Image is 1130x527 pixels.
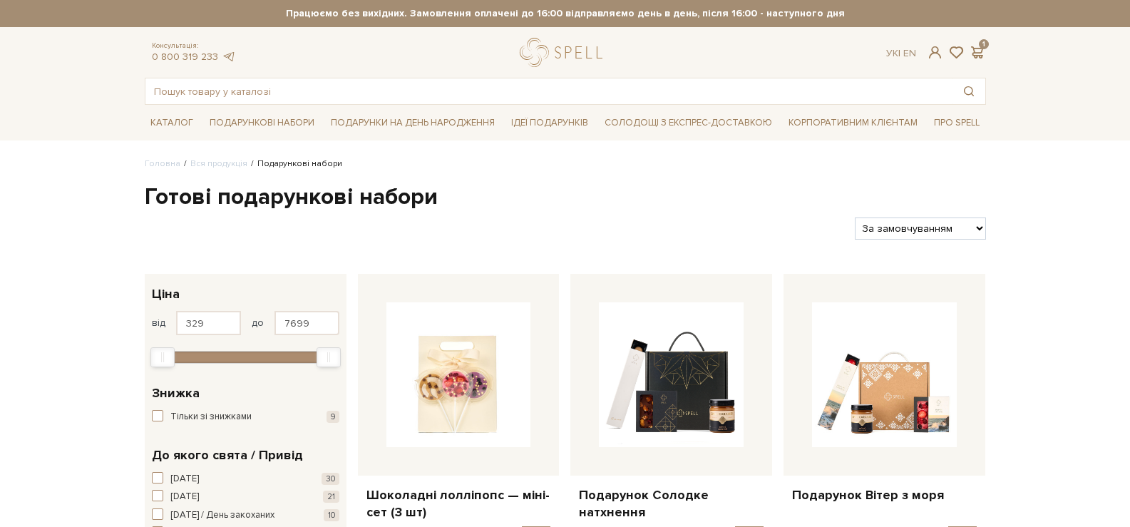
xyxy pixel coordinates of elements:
span: [DATE] / День закоханих [170,508,274,523]
strong: Працюємо без вихідних. Замовлення оплачені до 16:00 відправляємо день в день, після 16:00 - насту... [145,7,986,20]
a: Головна [145,158,180,169]
a: Про Spell [928,112,985,134]
a: telegram [222,51,236,63]
a: Шоколадні лолліпопс — міні-сет (3 шт) [366,487,551,521]
span: Ціна [152,285,180,304]
a: Ідеї подарунків [505,112,594,134]
a: Подарунок Солодке натхнення [579,487,764,521]
span: від [152,317,165,329]
span: 10 [324,509,339,521]
a: Солодощі з експрес-доставкою [599,111,778,135]
a: En [903,47,916,59]
input: Ціна [176,311,241,335]
input: Пошук товару у каталозі [145,78,952,104]
button: Тільки зі знижками 9 [152,410,339,424]
span: 21 [323,491,339,503]
span: Тільки зі знижками [170,410,252,424]
div: Max [317,347,341,367]
input: Ціна [274,311,339,335]
span: [DATE] [170,490,199,504]
span: 30 [322,473,339,485]
a: Подарунок Вітер з моря [792,487,977,503]
a: Вся продукція [190,158,247,169]
a: Подарунки на День народження [325,112,500,134]
span: до [252,317,264,329]
li: Подарункові набори [247,158,342,170]
div: Min [150,347,175,367]
div: Ук [886,47,916,60]
button: [DATE] 30 [152,472,339,486]
span: Знижка [152,384,200,403]
button: Пошук товару у каталозі [952,78,985,104]
span: Консультація: [152,41,236,51]
a: logo [520,38,609,67]
button: [DATE] / День закоханих 10 [152,508,339,523]
a: 0 800 319 233 [152,51,218,63]
span: | [898,47,900,59]
h1: Готові подарункові набори [145,183,986,213]
span: [DATE] [170,472,199,486]
a: Корпоративним клієнтам [783,112,923,134]
span: До якого свята / Привід [152,446,303,465]
button: [DATE] 21 [152,490,339,504]
span: 9 [327,411,339,423]
a: Подарункові набори [204,112,320,134]
a: Каталог [145,112,199,134]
